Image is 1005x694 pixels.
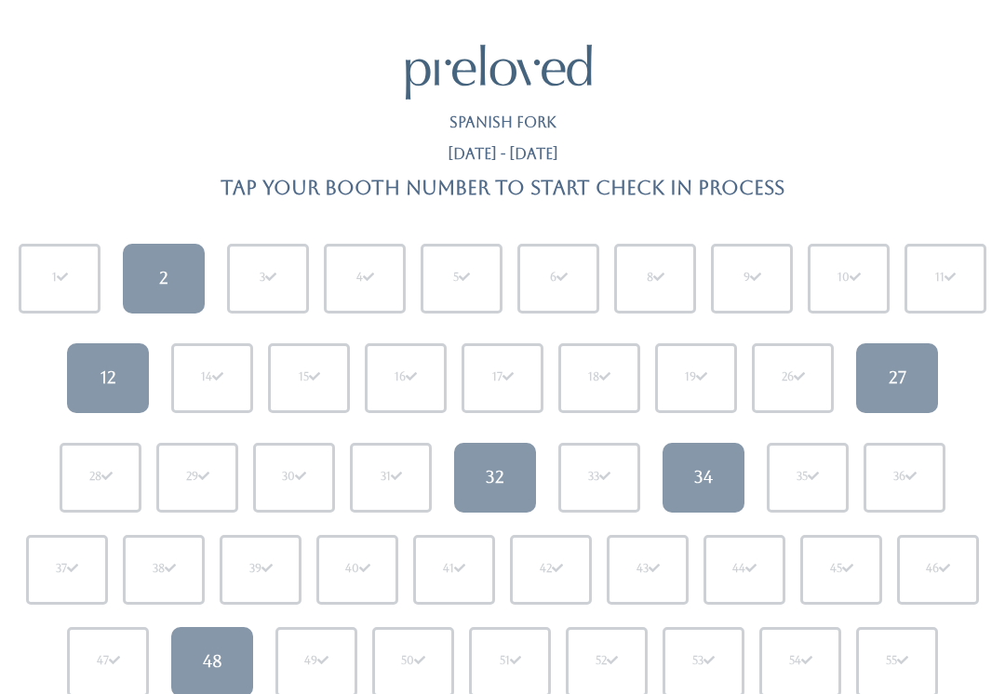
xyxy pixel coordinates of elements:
div: 36 [893,469,917,486]
div: 31 [381,469,402,486]
div: 44 [732,561,757,578]
img: preloved logo [406,45,592,100]
div: 34 [694,465,713,489]
div: 48 [203,649,222,674]
div: 16 [395,369,417,386]
div: 55 [886,653,908,670]
div: 5 [453,270,470,287]
h5: [DATE] - [DATE] [448,146,558,163]
a: 32 [454,443,536,513]
div: 28 [89,469,113,486]
a: 2 [123,244,205,314]
div: 47 [97,653,120,670]
div: 12 [100,366,116,390]
div: 6 [550,270,568,287]
div: 27 [889,366,906,390]
div: 26 [782,369,805,386]
div: 32 [486,465,504,489]
div: 17 [492,369,514,386]
div: 40 [345,561,370,578]
div: 38 [153,561,176,578]
div: 19 [685,369,707,386]
div: 10 [837,270,861,287]
div: 4 [356,270,374,287]
div: 18 [588,369,610,386]
a: 27 [856,343,938,413]
div: 1 [52,270,68,287]
div: 29 [186,469,209,486]
div: 8 [647,270,664,287]
div: 52 [596,653,618,670]
div: 33 [588,469,610,486]
div: 39 [249,561,273,578]
a: 34 [663,443,744,513]
div: 41 [443,561,465,578]
div: 43 [636,561,660,578]
a: 12 [67,343,149,413]
div: 50 [401,653,425,670]
div: 53 [692,653,715,670]
div: 3 [260,270,276,287]
h4: Tap your booth number to start check in process [221,177,784,198]
div: 51 [500,653,521,670]
div: 46 [926,561,950,578]
div: 54 [789,653,812,670]
div: 49 [304,653,328,670]
div: 37 [56,561,78,578]
h5: Spanish Fork [449,114,556,131]
div: 45 [830,561,853,578]
div: 30 [282,469,306,486]
div: 42 [540,561,563,578]
div: 9 [744,270,761,287]
div: 35 [797,469,819,486]
div: 2 [159,266,168,290]
div: 14 [201,369,223,386]
div: 11 [935,270,956,287]
div: 15 [299,369,320,386]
